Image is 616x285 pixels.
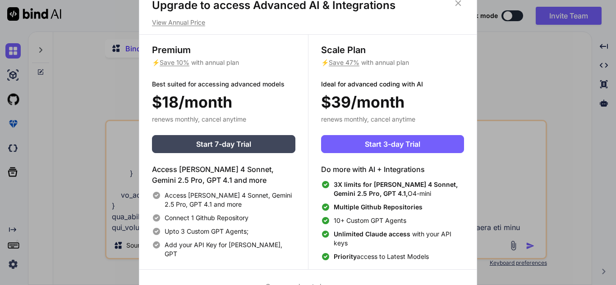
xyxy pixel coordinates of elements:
[321,90,405,113] span: $39/month
[321,80,464,89] p: Ideal for advanced coding with AI
[334,181,458,197] span: 3X limits for [PERSON_NAME] 4 Sonnet, Gemini 2.5 Pro, GPT 4.1,
[152,90,232,113] span: $18/month
[165,227,248,236] span: Upto 3 Custom GPT Agents;
[334,203,423,211] span: Multiple Github Repositories
[334,180,464,198] span: O4-mini
[321,135,464,153] button: Start 3-day Trial
[165,240,295,258] span: Add your API Key for [PERSON_NAME], GPT
[334,230,464,248] span: with your API keys
[321,44,464,56] h3: Scale Plan
[152,115,246,123] span: renews monthly, cancel anytime
[152,164,295,185] h4: Access [PERSON_NAME] 4 Sonnet, Gemini 2.5 Pro, GPT 4.1 and more
[334,216,406,225] span: 10+ Custom GPT Agents
[196,139,251,149] span: Start 7-day Trial
[152,18,464,27] p: View Annual Price
[321,164,464,175] h4: Do more with AI + Integrations
[334,252,429,261] span: access to Latest Models
[165,213,248,222] span: Connect 1 Github Repository
[165,191,295,209] span: Access [PERSON_NAME] 4 Sonnet, Gemini 2.5 Pro, GPT 4.1 and more
[329,59,359,66] span: Save 47%
[152,135,295,153] button: Start 7-day Trial
[152,44,295,56] h3: Premium
[334,230,412,238] span: Unlimited Claude access
[334,253,357,260] span: Priority
[152,80,295,89] p: Best suited for accessing advanced models
[365,139,420,149] span: Start 3-day Trial
[321,58,464,67] p: ⚡ with annual plan
[321,115,415,123] span: renews monthly, cancel anytime
[152,58,295,67] p: ⚡ with annual plan
[160,59,189,66] span: Save 10%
